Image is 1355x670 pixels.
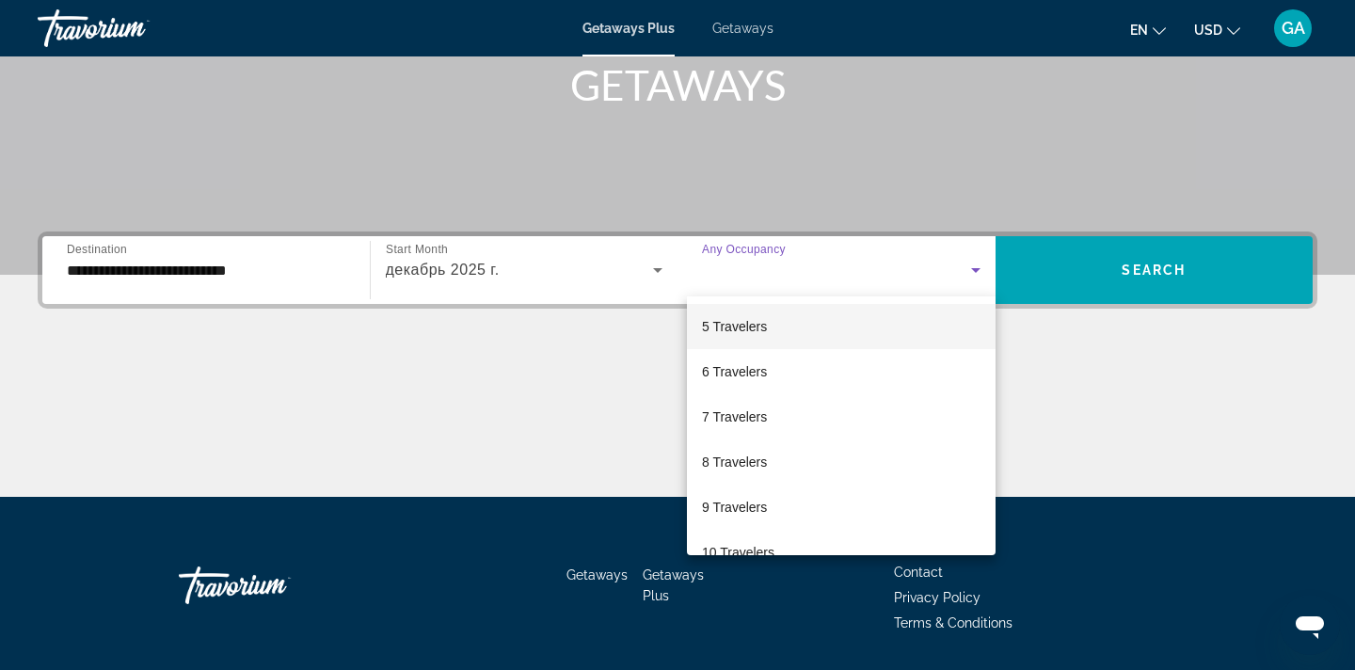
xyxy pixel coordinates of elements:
span: 10 Travelers [702,541,774,564]
span: 8 Travelers [702,451,767,473]
span: 6 Travelers [702,360,767,383]
span: 9 Travelers [702,496,767,518]
span: 7 Travelers [702,406,767,428]
span: 5 Travelers [702,315,767,338]
iframe: Кнопка запуска окна обмена сообщениями [1280,595,1340,655]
